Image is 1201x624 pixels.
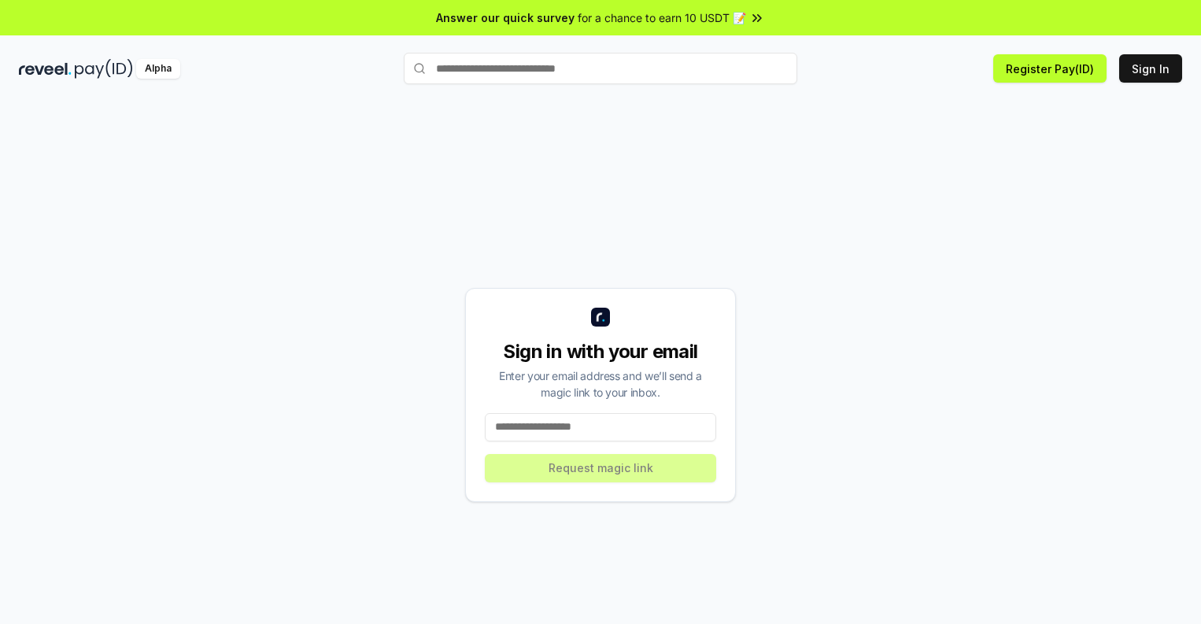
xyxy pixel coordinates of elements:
img: logo_small [591,308,610,327]
img: reveel_dark [19,59,72,79]
div: Alpha [136,59,180,79]
img: pay_id [75,59,133,79]
button: Register Pay(ID) [993,54,1107,83]
button: Sign In [1119,54,1182,83]
div: Sign in with your email [485,339,716,364]
span: for a chance to earn 10 USDT 📝 [578,9,746,26]
div: Enter your email address and we’ll send a magic link to your inbox. [485,367,716,401]
span: Answer our quick survey [436,9,575,26]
